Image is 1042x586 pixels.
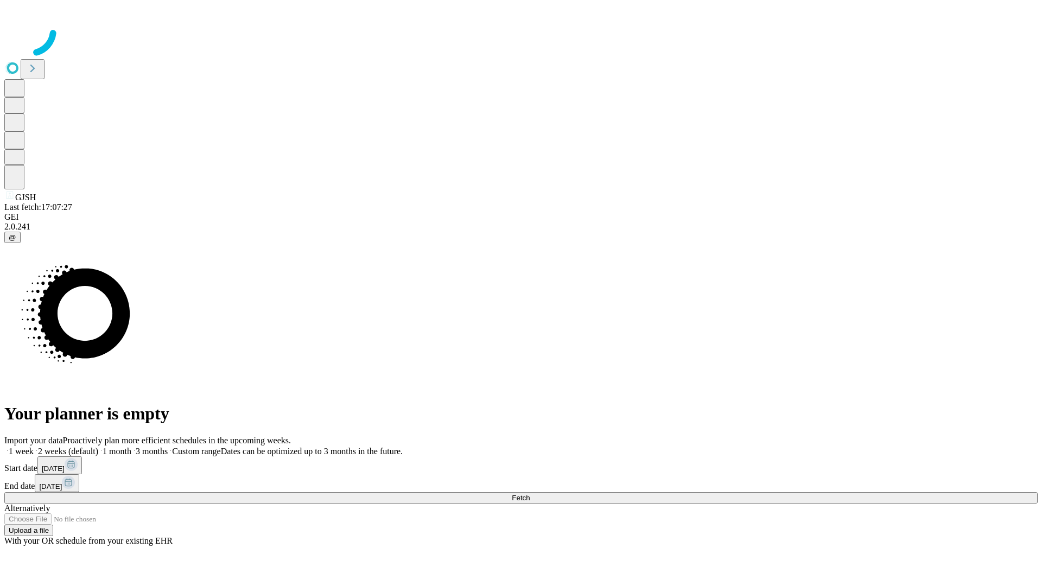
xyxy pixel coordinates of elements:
[4,456,1038,474] div: Start date
[4,436,63,445] span: Import your data
[221,447,403,456] span: Dates can be optimized up to 3 months in the future.
[42,464,65,473] span: [DATE]
[9,233,16,241] span: @
[4,404,1038,424] h1: Your planner is empty
[39,482,62,491] span: [DATE]
[4,504,50,513] span: Alternatively
[4,474,1038,492] div: End date
[103,447,131,456] span: 1 month
[172,447,220,456] span: Custom range
[4,202,72,212] span: Last fetch: 17:07:27
[136,447,168,456] span: 3 months
[4,222,1038,232] div: 2.0.241
[512,494,530,502] span: Fetch
[37,456,82,474] button: [DATE]
[38,447,98,456] span: 2 weeks (default)
[35,474,79,492] button: [DATE]
[4,212,1038,222] div: GEI
[4,525,53,536] button: Upload a file
[9,447,34,456] span: 1 week
[4,492,1038,504] button: Fetch
[15,193,36,202] span: GJSH
[4,536,173,545] span: With your OR schedule from your existing EHR
[63,436,291,445] span: Proactively plan more efficient schedules in the upcoming weeks.
[4,232,21,243] button: @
